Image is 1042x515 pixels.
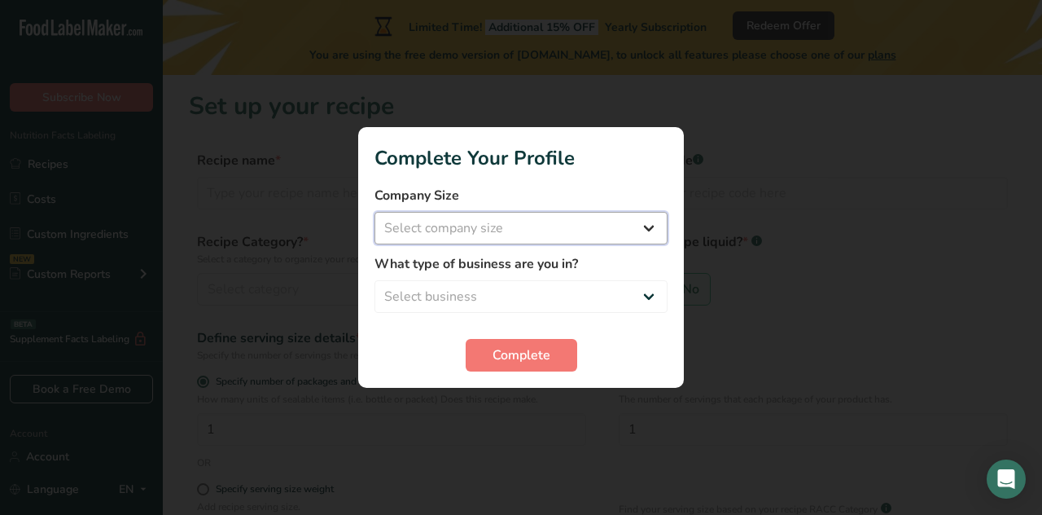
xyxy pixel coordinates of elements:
label: What type of business are you in? [374,254,668,274]
button: Complete [466,339,577,372]
h1: Complete Your Profile [374,143,668,173]
span: Complete [493,346,550,365]
label: Company Size [374,186,668,205]
div: Open Intercom Messenger [987,460,1026,499]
